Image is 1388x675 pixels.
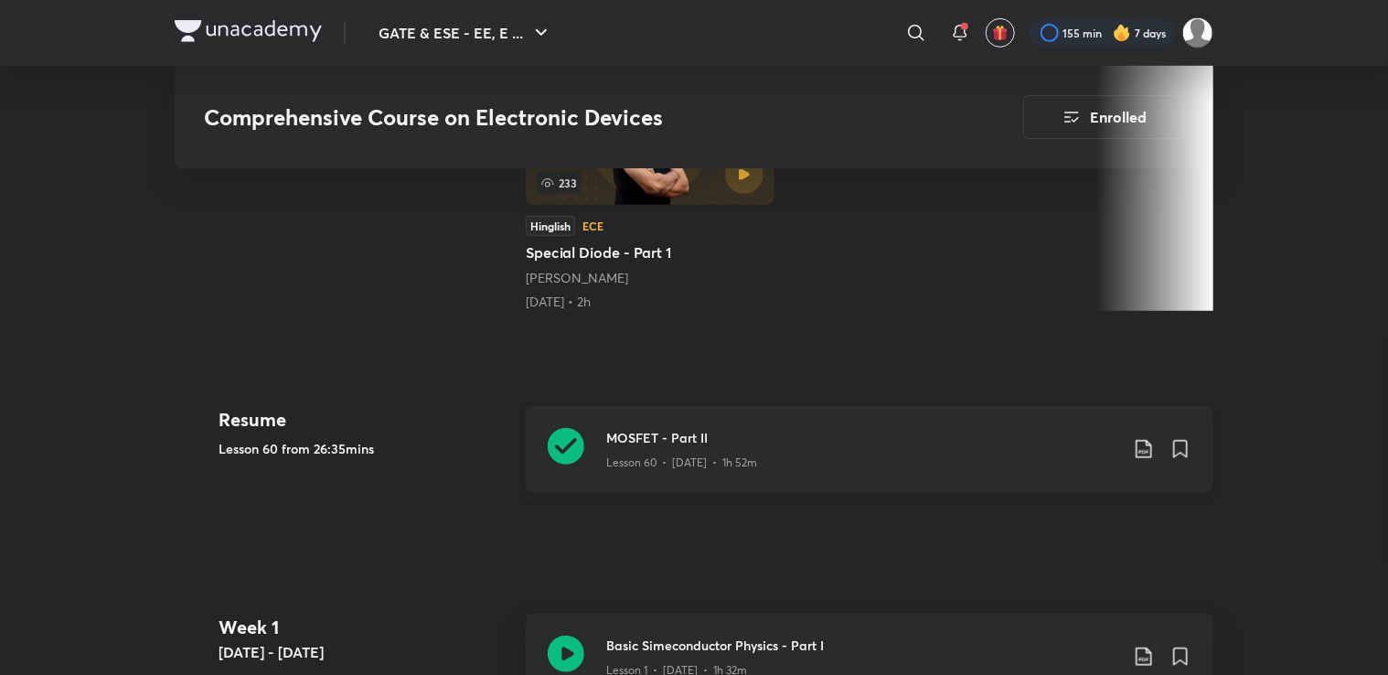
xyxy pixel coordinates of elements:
a: [PERSON_NAME] [526,269,628,286]
button: avatar [986,18,1015,48]
img: Company Logo [175,20,322,42]
img: streak [1113,24,1131,42]
div: Hinglish [526,216,575,236]
div: 19th Mar • 2h [526,293,774,311]
button: Enrolled [1023,95,1184,139]
button: GATE & ESE - EE, E ... [368,15,563,51]
h5: Lesson 60 from 26:35mins [219,439,511,458]
div: ECE [582,220,603,231]
h5: Special Diode - Part 1 [526,241,774,263]
h3: Comprehensive Course on Electronic Devices [204,104,920,131]
a: 233HinglishECESpecial Diode - Part 1[PERSON_NAME][DATE] • 2h [526,62,774,311]
img: avatar [992,25,1009,41]
span: 233 [537,172,581,194]
h5: [DATE] - [DATE] [219,641,511,663]
h3: Basic Simeconductor Physics - Part I [606,636,1118,655]
div: Shishir Kumar Das [526,269,774,287]
img: Avantika Choudhary [1182,17,1213,48]
h4: Resume [219,406,511,434]
a: MOSFET - Part IILesson 60 • [DATE] • 1h 52m [526,406,1213,515]
h3: MOSFET - Part II [606,428,1118,447]
h4: Week 1 [219,614,511,641]
p: Lesson 60 • [DATE] • 1h 52m [606,455,757,471]
a: Special Diode - Part 1 [526,62,774,311]
a: Company Logo [175,20,322,47]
